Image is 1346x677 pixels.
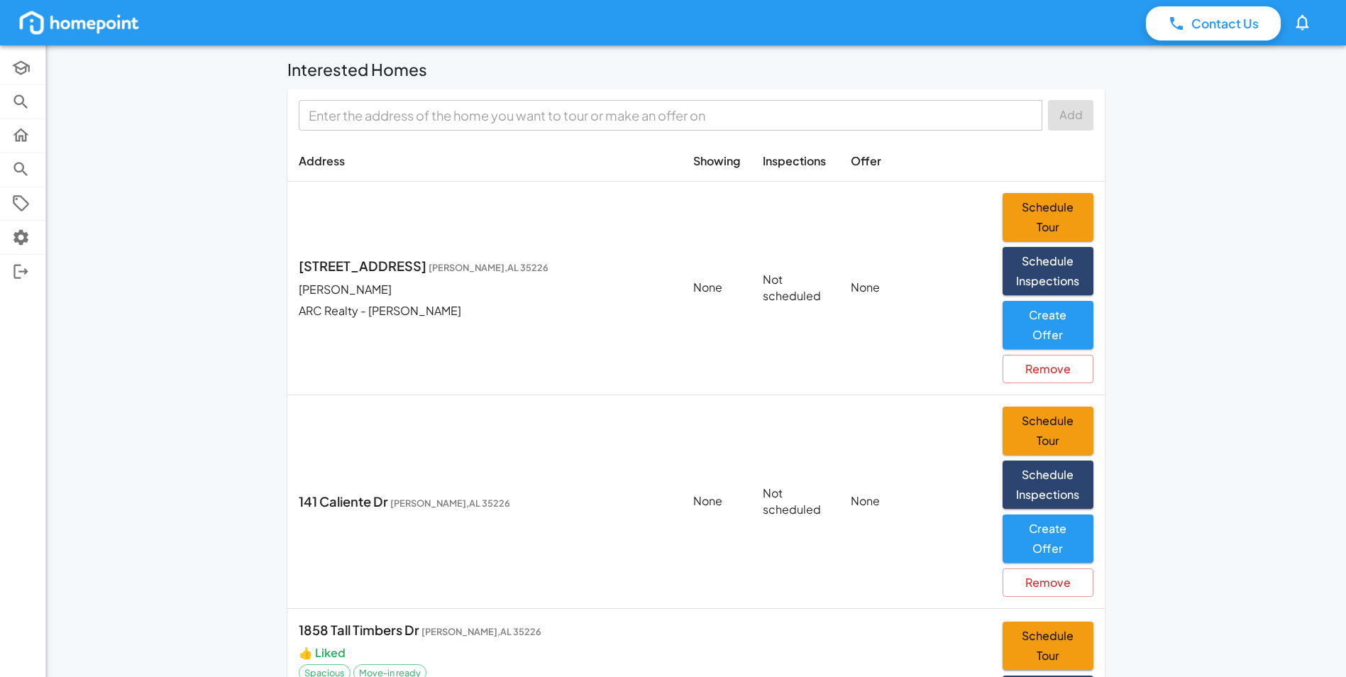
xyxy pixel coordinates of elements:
button: Create Offer [1003,301,1093,349]
button: Remove [1003,568,1093,597]
button: Schedule Inspections [1003,247,1093,295]
button: Schedule Inspections [1003,461,1093,509]
img: homepoint_logo_white.png [17,9,141,37]
span: [PERSON_NAME] , AL 35226 [429,262,548,273]
button: Schedule Tour [1003,407,1093,455]
p: ARC Realty - [PERSON_NAME] [299,303,671,319]
p: Showing [693,153,740,170]
p: Inspections [763,153,827,170]
button: Schedule Tour [1003,622,1093,670]
p: Not scheduled [763,485,827,518]
p: Offer [851,153,980,170]
button: Create Offer [1003,514,1093,563]
p: None [851,280,980,296]
p: None [693,280,740,296]
span: [PERSON_NAME] , AL 35226 [421,626,541,637]
span: [PERSON_NAME] , AL 35226 [390,497,510,509]
p: None [693,493,740,510]
p: [STREET_ADDRESS] [299,256,671,275]
p: 141 Caliente Dr [299,492,671,511]
button: Remove [1003,355,1093,383]
input: Enter the address of the home you want to tour or make an offer on [303,104,1036,126]
h6: Interested Homes [287,57,427,83]
p: Not scheduled [763,272,827,304]
button: Schedule Tour [1003,193,1093,241]
p: 👍 Liked [299,645,346,661]
p: Contact Us [1191,14,1259,33]
p: [PERSON_NAME] [299,282,671,298]
p: Address [299,153,671,170]
p: 1858 Tall Timbers Dr [299,620,671,639]
p: None [851,493,980,510]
